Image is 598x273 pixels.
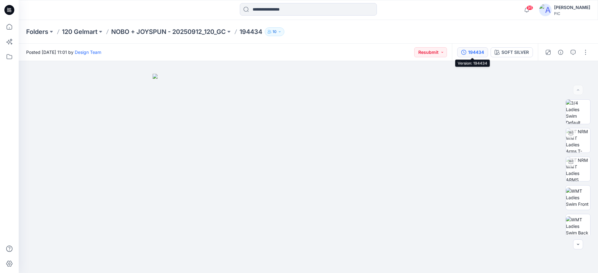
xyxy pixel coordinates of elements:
div: [PERSON_NAME] [554,4,590,11]
img: TT NRM WMT Ladies ARMS DOWN [566,157,590,181]
div: 194434 [468,49,484,56]
img: WMT Ladies Swim Front [566,188,590,207]
div: PIC [554,11,590,16]
button: SOFT SILVER [491,47,533,57]
a: NOBO + JOYSPUN - 20250912_120_GC [111,27,226,36]
div: SOFT SILVER [501,49,529,56]
button: 10 [265,27,284,36]
img: 3/4 Ladies Swim Default [566,100,590,124]
span: 95 [526,5,533,10]
a: Folders [26,27,48,36]
span: Posted [DATE] 11:01 by [26,49,101,55]
img: avatar [539,4,552,16]
button: Details [556,47,566,57]
img: TT NRM WMT Ladies Arms T-POSE [566,128,590,153]
a: Design Team [75,49,101,55]
p: 10 [273,28,277,35]
a: 120 Gelmart [62,27,97,36]
p: 194434 [240,27,262,36]
button: 194434 [457,47,488,57]
img: WMT Ladies Swim Back [566,216,590,236]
